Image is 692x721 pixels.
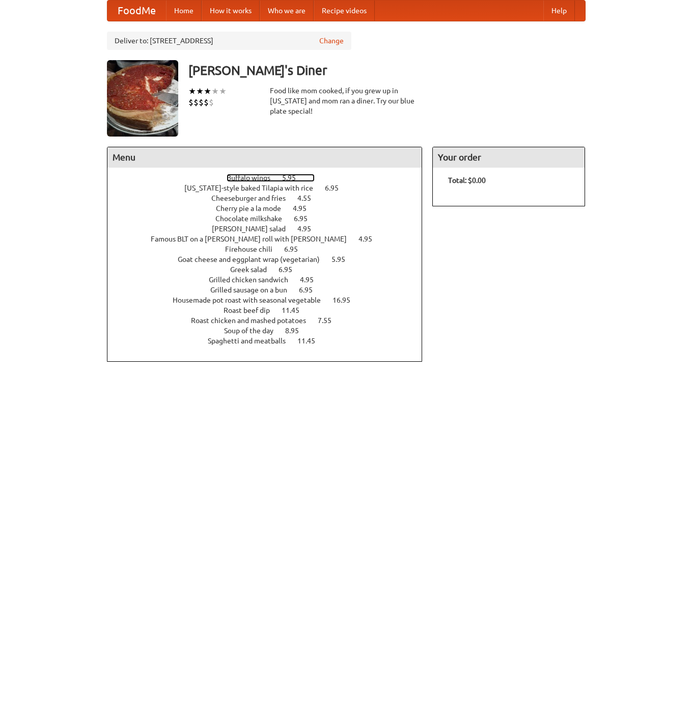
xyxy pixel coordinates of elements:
span: 16.95 [333,296,361,304]
span: Roast beef dip [224,306,280,314]
a: Goat cheese and eggplant wrap (vegetarian) 5.95 [178,255,364,263]
a: How it works [202,1,260,21]
a: Grilled sausage on a bun 6.95 [210,286,331,294]
span: Cherry pie a la mode [216,204,291,212]
a: Home [166,1,202,21]
a: Who we are [260,1,314,21]
li: $ [193,97,199,108]
span: 6.95 [299,286,323,294]
a: Famous BLT on a [PERSON_NAME] roll with [PERSON_NAME] 4.95 [151,235,391,243]
span: Buffalo wings [227,174,281,182]
span: Grilled chicken sandwich [209,276,298,284]
li: $ [188,97,193,108]
a: Cheeseburger and fries 4.55 [211,194,330,202]
li: $ [199,97,204,108]
span: 8.95 [285,327,309,335]
span: 4.95 [297,225,321,233]
a: Soup of the day 8.95 [224,327,318,335]
li: ★ [219,86,227,97]
li: ★ [204,86,211,97]
span: 4.95 [358,235,382,243]
span: 11.45 [297,337,325,345]
span: 6.95 [325,184,349,192]
li: ★ [211,86,219,97]
span: [PERSON_NAME] salad [212,225,296,233]
div: Deliver to: [STREET_ADDRESS] [107,32,351,50]
span: Cheeseburger and fries [211,194,296,202]
span: 4.95 [293,204,317,212]
li: ★ [196,86,204,97]
li: ★ [188,86,196,97]
span: 4.55 [297,194,321,202]
span: 11.45 [282,306,310,314]
a: Greek salad 6.95 [230,265,311,274]
a: Spaghetti and meatballs 11.45 [208,337,334,345]
a: Roast beef dip 11.45 [224,306,318,314]
a: Cherry pie a la mode 4.95 [216,204,325,212]
a: FoodMe [107,1,166,21]
span: Greek salad [230,265,277,274]
span: 5.95 [282,174,306,182]
span: Firehouse chili [225,245,283,253]
li: $ [204,97,209,108]
a: [PERSON_NAME] salad 4.95 [212,225,330,233]
a: Change [319,36,344,46]
h4: Menu [107,147,422,168]
a: Firehouse chili 6.95 [225,245,317,253]
h4: Your order [433,147,585,168]
a: Buffalo wings 5.95 [227,174,315,182]
a: Recipe videos [314,1,375,21]
a: Grilled chicken sandwich 4.95 [209,276,333,284]
span: Goat cheese and eggplant wrap (vegetarian) [178,255,330,263]
h3: [PERSON_NAME]'s Diner [188,60,586,81]
a: Housemade pot roast with seasonal vegetable 16.95 [173,296,369,304]
span: Famous BLT on a [PERSON_NAME] roll with [PERSON_NAME] [151,235,357,243]
a: Chocolate milkshake 6.95 [215,215,326,223]
span: 6.95 [284,245,308,253]
b: Total: $0.00 [448,176,486,184]
a: Roast chicken and mashed potatoes 7.55 [191,316,350,325]
span: 6.95 [294,215,318,223]
div: Food like mom cooked, if you grew up in [US_STATE] and mom ran a diner. Try our blue plate special! [270,86,423,116]
span: Soup of the day [224,327,284,335]
a: [US_STATE]-style baked Tilapia with rice 6.95 [184,184,357,192]
span: [US_STATE]-style baked Tilapia with rice [184,184,323,192]
li: $ [209,97,214,108]
span: Roast chicken and mashed potatoes [191,316,316,325]
a: Help [543,1,575,21]
span: 5.95 [331,255,355,263]
span: 4.95 [300,276,324,284]
span: Housemade pot roast with seasonal vegetable [173,296,331,304]
span: Chocolate milkshake [215,215,292,223]
span: Grilled sausage on a bun [210,286,297,294]
span: 7.55 [318,316,342,325]
img: angular.jpg [107,60,178,137]
span: 6.95 [279,265,302,274]
span: Spaghetti and meatballs [208,337,296,345]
